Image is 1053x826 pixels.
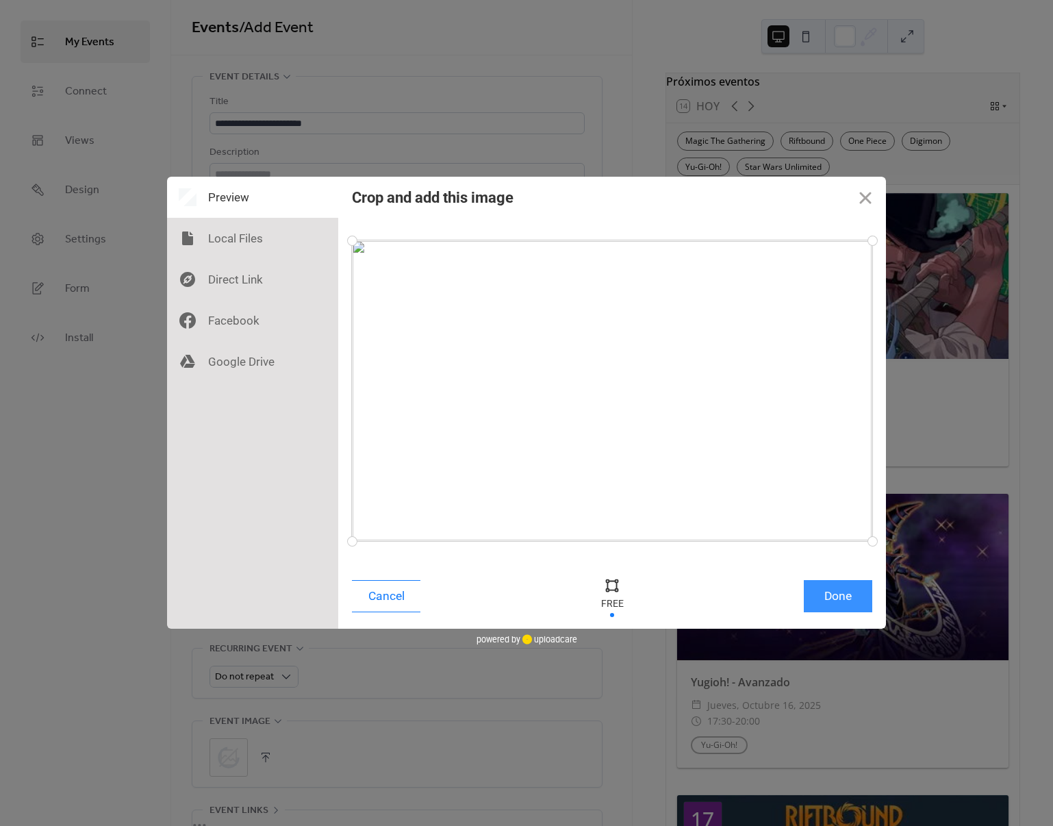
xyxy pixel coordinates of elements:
[167,177,338,218] div: Preview
[167,341,338,382] div: Google Drive
[352,189,513,206] div: Crop and add this image
[167,300,338,341] div: Facebook
[352,580,420,612] button: Cancel
[477,629,577,649] div: powered by
[845,177,886,218] button: Close
[520,634,577,644] a: uploadcare
[167,259,338,300] div: Direct Link
[167,218,338,259] div: Local Files
[804,580,872,612] button: Done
